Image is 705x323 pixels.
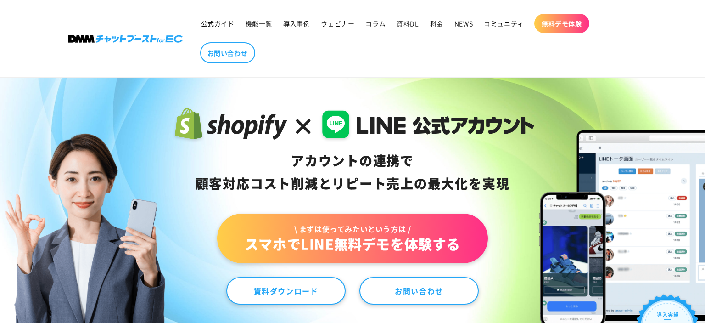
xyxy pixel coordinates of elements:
a: 資料DL [391,14,424,33]
a: お問い合わせ [200,42,255,63]
span: 公式ガイド [201,19,235,28]
a: \ まずは使ってみたいという方は /スマホでLINE無料デモを体験する [217,214,488,263]
span: ウェビナー [321,19,354,28]
a: 導入事例 [278,14,315,33]
a: コミュニティ [478,14,530,33]
a: ウェビナー [315,14,360,33]
a: 資料ダウンロード [226,277,346,305]
span: コラム [365,19,386,28]
span: 資料DL [397,19,419,28]
span: 機能一覧 [246,19,272,28]
a: コラム [360,14,391,33]
a: 料金 [425,14,449,33]
div: アカウントの連携で 顧客対応コスト削減と リピート売上の 最大化を実現 [171,149,535,195]
img: 株式会社DMM Boost [68,35,183,43]
span: 無料デモ体験 [542,19,582,28]
span: コミュニティ [484,19,524,28]
a: 公式ガイド [196,14,240,33]
a: お問い合わせ [359,277,479,305]
span: 導入事例 [283,19,310,28]
span: \ まずは使ってみたいという方は / [245,224,460,234]
a: NEWS [449,14,478,33]
span: お問い合わせ [207,49,248,57]
a: 機能一覧 [240,14,278,33]
span: 料金 [430,19,443,28]
a: 無料デモ体験 [534,14,589,33]
span: NEWS [454,19,473,28]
